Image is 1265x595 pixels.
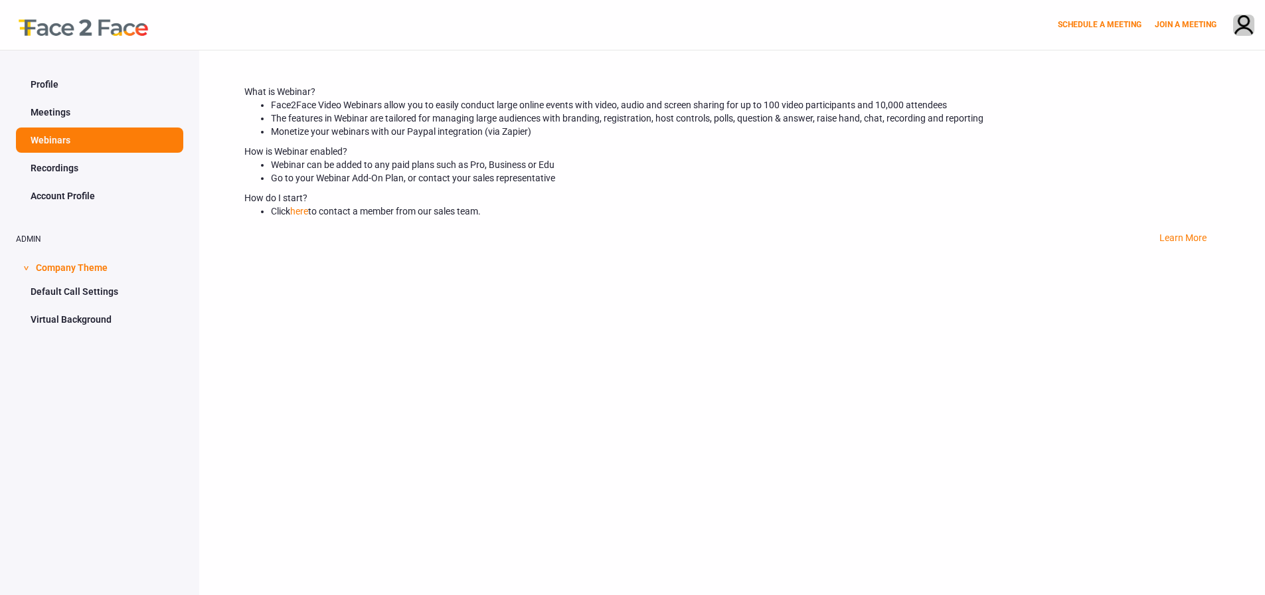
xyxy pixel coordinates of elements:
[16,100,183,125] a: Meetings
[244,191,1220,205] p: How do I start?
[36,254,108,279] span: Company Theme
[271,205,1220,218] li: Click to contact a member from our sales team.
[271,112,1220,125] li: The features in Webinar are tailored for managing large audiences with branding, registration, ho...
[271,125,1220,138] li: Monetize your webinars with our Paypal integration (via Zapier)
[19,266,33,270] span: >
[1058,20,1141,29] a: SCHEDULE A MEETING
[290,206,308,216] a: here
[16,72,183,97] a: Profile
[244,145,1220,158] p: How is Webinar enabled?
[16,235,183,244] h2: ADMIN
[16,127,183,153] a: Webinars
[271,171,1220,185] li: Go to your Webinar Add-On Plan, or contact your sales representative
[244,85,1220,98] p: What is Webinar?
[16,155,183,181] a: Recordings
[16,279,183,304] a: Default Call Settings
[1234,15,1254,37] img: avatar.710606db.png
[271,158,1220,171] li: Webinar can be added to any paid plans such as Pro, Business or Edu
[271,98,1220,112] li: Face2Face Video Webinars allow you to easily conduct large online events with video, audio and sc...
[16,183,183,209] a: Account Profile
[1159,232,1207,243] a: Learn More
[1155,20,1217,29] a: JOIN A MEETING
[16,307,183,332] a: Virtual Background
